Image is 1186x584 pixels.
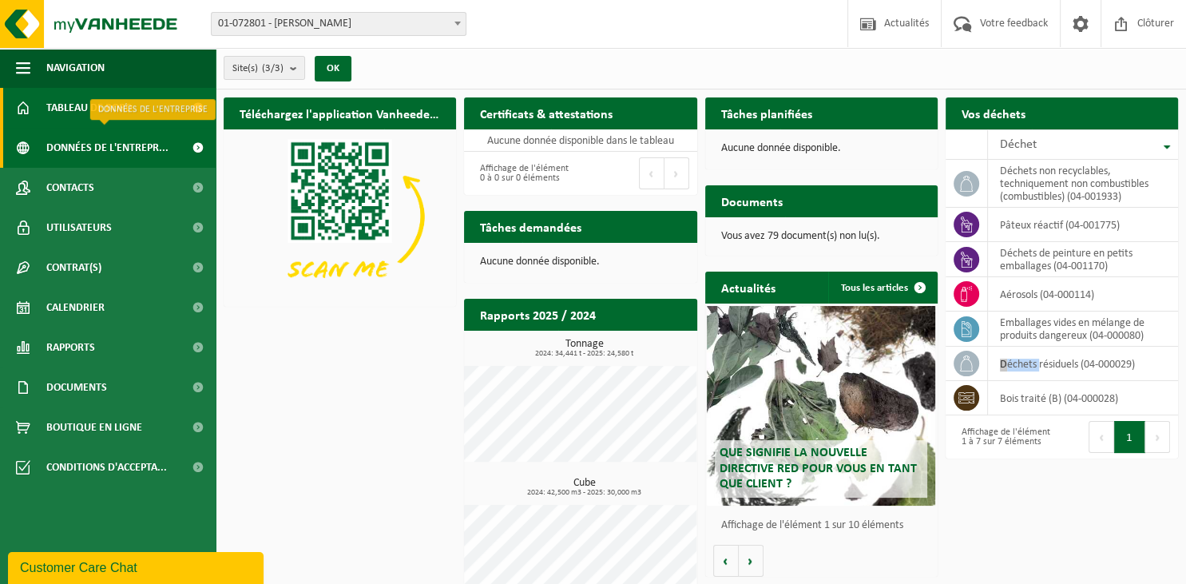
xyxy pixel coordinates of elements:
button: OK [315,56,351,81]
div: Affichage de l'élément 1 à 7 sur 7 éléments [954,419,1054,455]
h2: Rapports 2025 / 2024 [464,299,612,330]
h2: Téléchargez l'application Vanheede+ maintenant! [224,97,456,129]
p: Aucune donnée disponible. [721,143,922,154]
span: Site(s) [232,57,284,81]
button: Previous [1089,421,1114,453]
h2: Tâches planifiées [705,97,828,129]
td: Aucune donnée disponible dans le tableau [464,129,696,152]
h2: Tâches demandées [464,211,597,242]
span: Tableau de bord [46,88,133,128]
span: Navigation [46,48,105,88]
h2: Certificats & attestations [464,97,629,129]
h3: Tonnage [472,339,696,358]
span: Documents [46,367,107,407]
h2: Documents [705,185,799,217]
count: (3/3) [262,63,284,73]
p: Vous avez 79 document(s) non lu(s). [721,231,922,242]
span: Calendrier [46,288,105,328]
button: Previous [639,157,664,189]
h2: Actualités [705,272,791,303]
span: Contrat(s) [46,248,101,288]
span: 01-072801 - CRAFT - LOMME [212,13,466,35]
span: Boutique en ligne [46,407,142,447]
span: Contacts [46,168,94,208]
td: déchets de peinture en petits emballages (04-001170) [988,242,1178,277]
button: 1 [1114,421,1145,453]
button: Vorige [713,545,739,577]
div: Affichage de l'élément 0 à 0 sur 0 éléments [472,156,573,191]
span: 01-072801 - CRAFT - LOMME [211,12,466,36]
span: Données de l'entrepr... [46,128,169,168]
button: Site(s)(3/3) [224,56,305,80]
h2: Vos déchets [946,97,1041,129]
iframe: chat widget [8,549,267,584]
button: Next [664,157,689,189]
td: déchets non recyclables, techniquement non combustibles (combustibles) (04-001933) [988,160,1178,208]
span: Déchet [1000,138,1037,151]
td: déchets résiduels (04-000029) [988,347,1178,381]
td: pâteux réactif (04-001775) [988,208,1178,242]
button: Next [1145,421,1170,453]
img: Download de VHEPlus App [224,129,456,304]
a: Tous les articles [828,272,936,304]
a: Consulter les rapports [558,330,696,362]
span: Que signifie la nouvelle directive RED pour vous en tant que client ? [719,447,916,490]
p: Aucune donnée disponible. [480,256,680,268]
td: aérosols (04-000114) [988,277,1178,312]
a: Que signifie la nouvelle directive RED pour vous en tant que client ? [707,306,934,506]
span: Utilisateurs [46,208,112,248]
span: 2024: 34,441 t - 2025: 24,580 t [472,350,696,358]
span: Conditions d'accepta... [46,447,167,487]
button: Volgende [739,545,764,577]
td: emballages vides en mélange de produits dangereux (04-000080) [988,312,1178,347]
p: Affichage de l'élément 1 sur 10 éléments [721,520,930,531]
td: bois traité (B) (04-000028) [988,381,1178,415]
h3: Cube [472,478,696,497]
span: Rapports [46,328,95,367]
span: 2024: 42,500 m3 - 2025: 30,000 m3 [472,489,696,497]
